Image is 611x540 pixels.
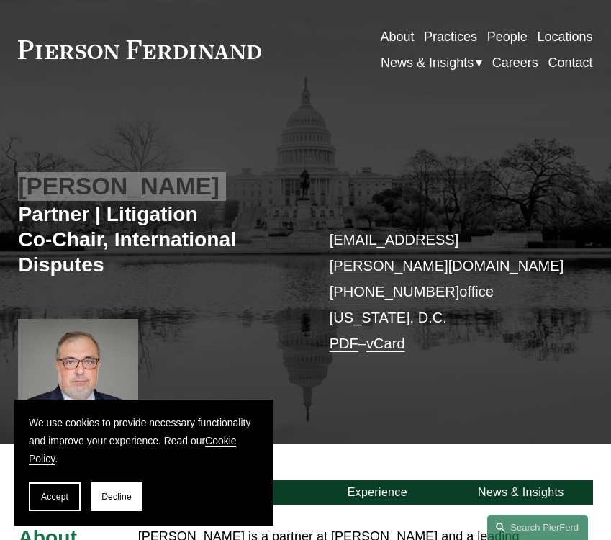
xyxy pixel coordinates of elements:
[487,515,588,540] a: Search this site
[449,480,593,505] a: News & Insights
[548,50,592,76] a: Contact
[29,482,81,511] button: Accept
[381,51,474,74] span: News & Insights
[537,24,592,50] a: Locations
[330,284,460,300] a: [PHONE_NUMBER]
[14,400,273,526] section: Cookie banner
[330,232,564,274] a: [EMAIL_ADDRESS][PERSON_NAME][DOMAIN_NAME]
[29,435,237,464] a: Cookie Policy
[18,202,305,277] h3: Partner | Litigation Co-Chair, International Disputes
[381,50,482,76] a: folder dropdown
[91,482,142,511] button: Decline
[306,480,450,505] a: Experience
[101,492,132,502] span: Decline
[29,414,259,468] p: We use cookies to provide necessary functionality and improve your experience. Read our .
[380,24,414,50] a: About
[18,172,305,201] h2: [PERSON_NAME]
[487,24,528,50] a: People
[330,336,358,351] a: PDF
[424,24,477,50] a: Practices
[366,336,405,351] a: vCard
[492,50,538,76] a: Careers
[330,227,569,357] p: office [US_STATE], D.C. –
[41,492,68,502] span: Accept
